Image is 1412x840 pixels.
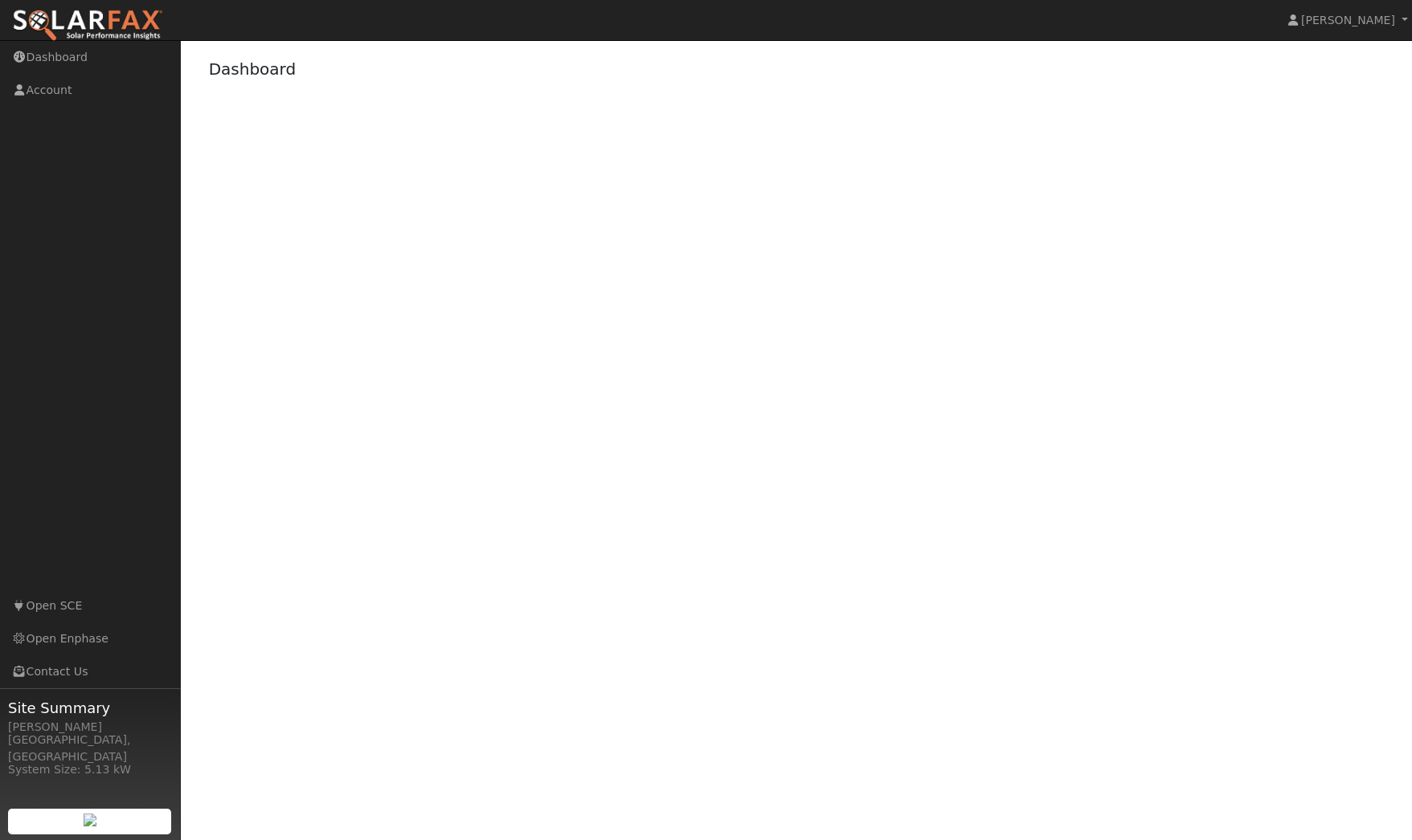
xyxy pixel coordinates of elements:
a: Dashboard [209,59,297,79]
span: Site Summary [8,697,172,719]
div: [PERSON_NAME] [8,719,172,736]
div: [GEOGRAPHIC_DATA], [GEOGRAPHIC_DATA] [8,732,172,765]
span: [PERSON_NAME] [1301,14,1395,27]
img: retrieve [84,813,96,826]
div: System Size: 5.13 kW [8,761,172,778]
img: SolarFax [12,9,163,43]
